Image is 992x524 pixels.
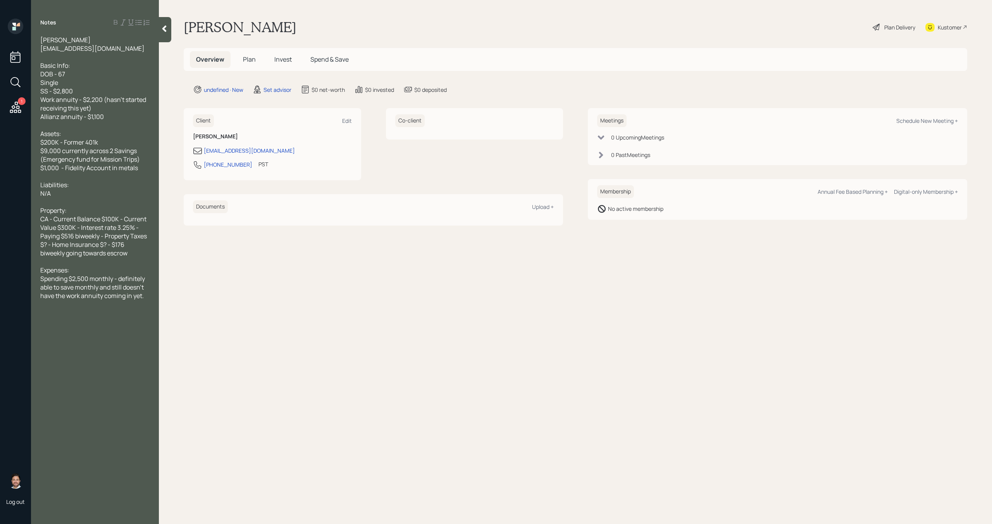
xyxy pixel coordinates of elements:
[414,86,447,94] div: $0 deposited
[40,129,61,138] span: Assets:
[193,133,352,140] h6: [PERSON_NAME]
[243,55,256,64] span: Plan
[274,55,292,64] span: Invest
[40,87,73,95] span: SS - $2,800
[193,114,214,127] h6: Client
[40,164,138,172] span: $1,000 - Fidelity Account in metals
[40,70,65,78] span: DOB - 67
[196,55,224,64] span: Overview
[40,181,69,189] span: Liabilities:
[263,86,291,94] div: Set advisor
[40,138,98,147] span: $200K - Former 401k
[365,86,394,94] div: $0 invested
[204,160,252,169] div: [PHONE_NUMBER]
[818,188,888,195] div: Annual Fee Based Planning +
[8,473,23,489] img: michael-russo-headshot.png
[312,86,345,94] div: $0 net-worth
[608,205,663,213] div: No active membership
[193,200,228,213] h6: Documents
[6,498,25,505] div: Log out
[40,112,104,121] span: Allianz annuity - $1,100
[258,160,268,168] div: PST
[40,266,69,274] span: Expenses:
[40,44,145,53] span: [EMAIL_ADDRESS][DOMAIN_NAME]
[40,78,58,87] span: Single
[40,274,146,300] span: Spending $2,500 monthly - definitely able to save monthly and still doesn't have the work annuity...
[532,203,554,210] div: Upload +
[395,114,425,127] h6: Co-client
[204,86,243,94] div: undefined · New
[40,206,67,215] span: Property:
[40,95,147,112] span: Work annuity - $2,200 (hasn't started receiving this yet)
[611,133,664,141] div: 0 Upcoming Meeting s
[611,151,650,159] div: 0 Past Meeting s
[40,189,51,198] span: N/A
[40,36,91,44] span: [PERSON_NAME]
[40,147,140,164] span: $9,000 currently across 2 Savings (Emergency fund for Mission Trips)
[342,117,352,124] div: Edit
[310,55,349,64] span: Spend & Save
[184,19,296,36] h1: [PERSON_NAME]
[40,215,148,257] span: CA - Current Balance $100K - Current Value $300K - Interest rate 3.25% - Paying $516 biweekly - P...
[18,97,26,105] div: 1
[597,185,634,198] h6: Membership
[204,147,295,155] div: [EMAIL_ADDRESS][DOMAIN_NAME]
[40,61,70,70] span: Basic Info:
[597,114,627,127] h6: Meetings
[40,19,56,26] label: Notes
[938,23,962,31] div: Kustomer
[896,117,958,124] div: Schedule New Meeting +
[884,23,915,31] div: Plan Delivery
[894,188,958,195] div: Digital-only Membership +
